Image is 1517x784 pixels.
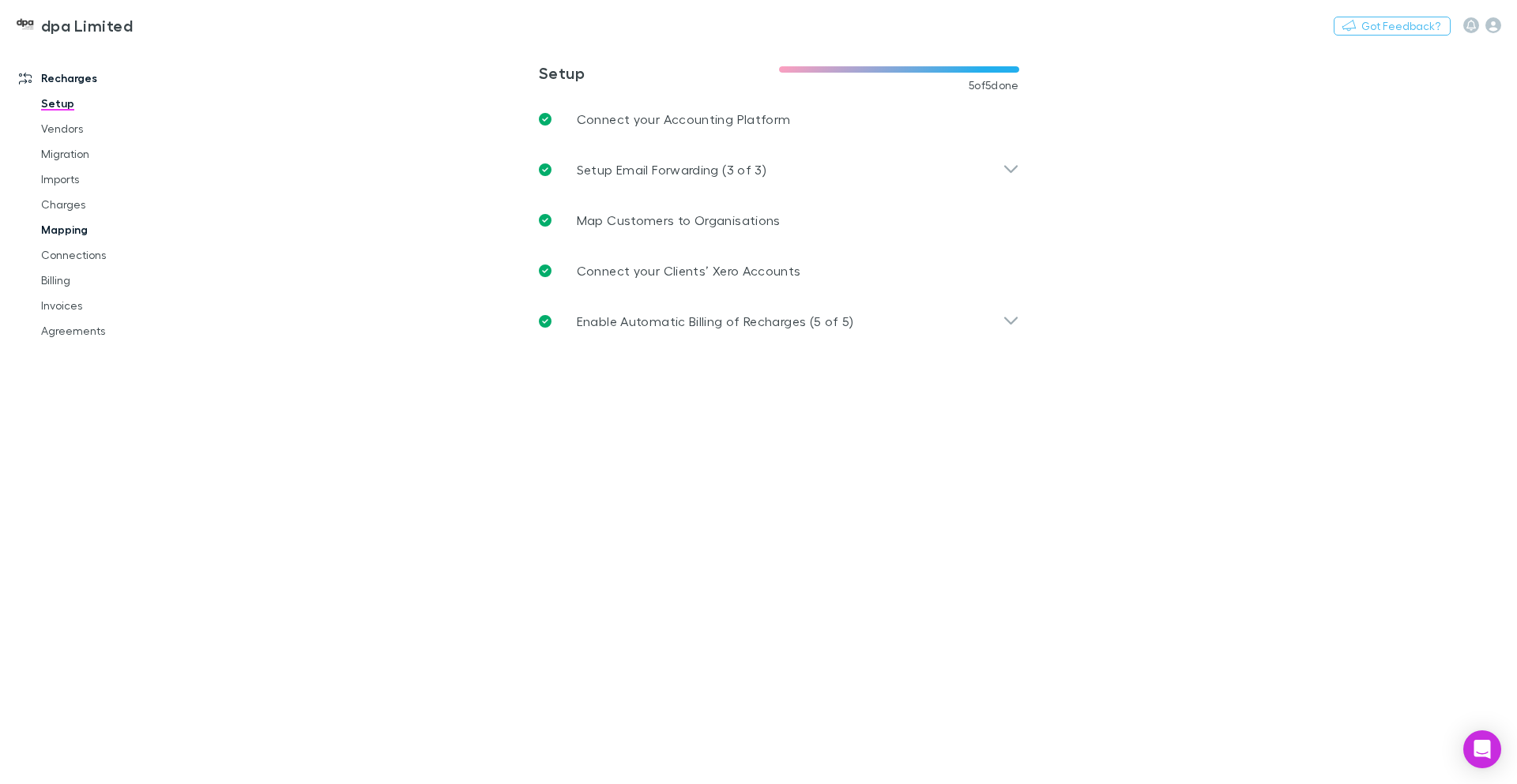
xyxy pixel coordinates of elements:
[25,242,213,268] a: Connections
[41,16,133,35] h3: dpa Limited
[25,116,213,141] a: Vendors
[25,167,213,192] a: Imports
[25,91,213,116] a: Setup
[577,211,781,230] p: Map Customers to Organisations
[25,268,213,293] a: Billing
[25,217,213,242] a: Mapping
[526,94,1032,144] a: Connect your Accounting Platform
[25,141,213,167] a: Migration
[969,79,1019,92] span: 5 of 5 done
[526,246,1032,296] a: Connect your Clients’ Xero Accounts
[539,63,779,82] h3: Setup
[577,110,791,129] p: Connect your Accounting Platform
[1334,17,1451,36] button: Got Feedback?
[526,144,1032,195] div: Setup Email Forwarding (3 of 3)
[577,312,854,331] p: Enable Automatic Billing of Recharges (5 of 5)
[1463,730,1501,768] div: Open Intercom Messenger
[526,296,1032,347] div: Enable Automatic Billing of Recharges (5 of 5)
[6,6,142,44] a: dpa Limited
[577,160,766,179] p: Setup Email Forwarding (3 of 3)
[526,195,1032,246] a: Map Customers to Organisations
[25,192,213,217] a: Charges
[577,261,801,280] p: Connect your Clients’ Xero Accounts
[25,293,213,318] a: Invoices
[16,16,35,35] img: dpa Limited's Logo
[3,66,213,91] a: Recharges
[25,318,213,343] a: Agreements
